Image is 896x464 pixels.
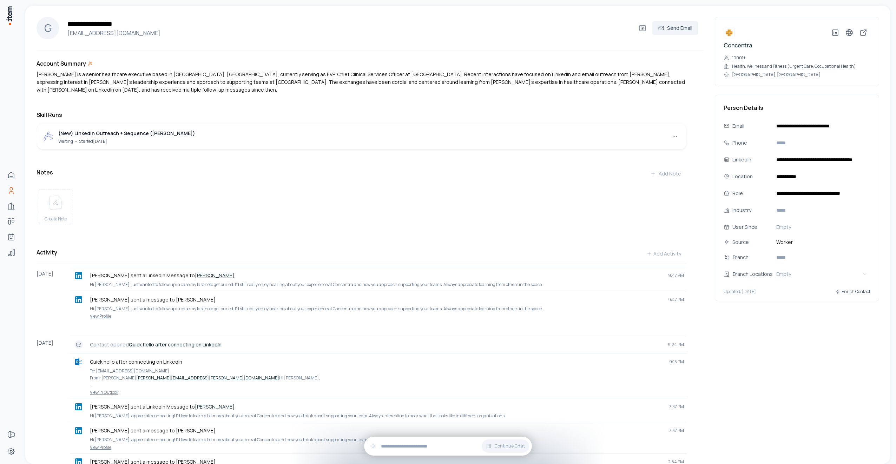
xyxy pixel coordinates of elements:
h3: Account Summary [37,59,86,68]
h4: [EMAIL_ADDRESS][DOMAIN_NAME] [65,29,635,37]
a: [PERSON_NAME] [195,272,235,279]
h3: Person Details [724,104,870,112]
p: Updated: [DATE] [724,289,756,294]
h3: Skill Runs [37,111,687,119]
span: 9:47 PM [668,273,684,278]
p: [GEOGRAPHIC_DATA], [GEOGRAPHIC_DATA] [732,72,820,78]
img: create note [47,195,64,211]
a: View Profile [73,313,684,319]
img: linkedin logo [75,272,82,279]
p: [PERSON_NAME] sent a LinkedIn Message to [90,272,663,279]
span: Create Note [45,216,67,222]
div: User Since [732,223,771,231]
img: Concentra [724,27,735,38]
div: Phone [732,139,771,147]
div: Email [732,122,771,130]
a: View in Outlook [73,390,684,395]
span: Continue Chat [494,443,525,449]
p: 10001+ [732,55,746,61]
div: Branch Locations [733,270,778,278]
a: Settings [4,444,18,458]
a: Analytics [4,245,18,259]
img: outlook logo [75,358,82,365]
p: Hi [PERSON_NAME], appreciate connecting! I’d love to learn a bit more about your role at Concentr... [90,436,684,443]
a: People [4,184,18,198]
a: Deals [4,214,18,228]
div: [DATE] [37,267,70,322]
h3: Activity [37,248,57,257]
span: 9:15 PM [669,359,684,365]
p: [PERSON_NAME] sent a message to [PERSON_NAME] [90,296,663,303]
span: 9:47 PM [668,297,684,303]
a: Companies [4,199,18,213]
span: 7:37 PM [669,428,684,433]
p: Hi [PERSON_NAME], just wanted to follow up in case my last note got buried. I’d still really enjo... [90,305,684,312]
p: Hi [PERSON_NAME], appreciate connecting! I’d love to learn a bit more about your role at Concentr... [90,412,684,419]
p: Quick hello after connecting on LinkedIn [90,358,664,365]
div: Role [732,190,771,197]
button: Add Activity [641,247,687,261]
img: outbound [43,131,54,142]
button: Empty [773,221,870,233]
a: Forms [4,427,18,442]
div: LinkedIn [732,156,771,164]
div: Branch [733,253,778,261]
a: Concentra [724,41,752,49]
button: Add Note [645,167,687,181]
span: Empty [776,224,791,231]
p: Contact opened [90,341,662,348]
p: Hi [PERSON_NAME], just wanted to follow up in case my last note got buried. I’d still really enjo... [90,281,684,288]
div: (New) LinkedIn Outreach + Sequence ([PERSON_NAME]) [58,130,195,137]
img: linkedin logo [75,296,82,303]
span: 7:37 PM [669,404,684,410]
p: To: [EMAIL_ADDRESS][DOMAIN_NAME] From: [PERSON_NAME] Hi [PERSON_NAME], [90,367,684,381]
span: Waiting [58,138,73,144]
span: Started [DATE] [79,138,107,144]
strong: Quick hello after connecting on LinkedIn [129,341,222,348]
div: G [37,17,59,39]
p: [PERSON_NAME] sent a LinkedIn Message to [90,403,664,410]
a: [PERSON_NAME][EMAIL_ADDRESS][PERSON_NAME][DOMAIN_NAME] [136,375,279,381]
button: create noteCreate Note [38,189,73,224]
button: Enrich Contact [835,285,870,298]
span: • [74,138,78,144]
button: Continue Chat [482,439,529,453]
p: [PERSON_NAME] is a senior healthcare executive based in [GEOGRAPHIC_DATA], [GEOGRAPHIC_DATA], cur... [37,71,687,94]
img: linkedin logo [75,427,82,434]
div: Industry [732,206,771,214]
div: Source [732,238,771,246]
a: View Profile [73,445,684,450]
div: Location [732,173,771,180]
span: 9:24 PM [668,342,684,347]
p: Health, Wellness and Fitness (Urgent Care, Occupational Health) [732,64,856,69]
img: linkedin logo [75,403,82,410]
a: Agents [4,230,18,244]
h3: Notes [37,168,53,177]
div: Continue Chat [364,437,532,456]
p: [PERSON_NAME] sent a message to [PERSON_NAME] [90,427,664,434]
span: Worker [773,238,870,246]
img: Item Brain Logo [6,6,13,26]
a: [PERSON_NAME] [195,403,235,410]
button: Send Email [652,21,698,35]
div: Add Note [650,170,681,177]
a: Home [4,168,18,182]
